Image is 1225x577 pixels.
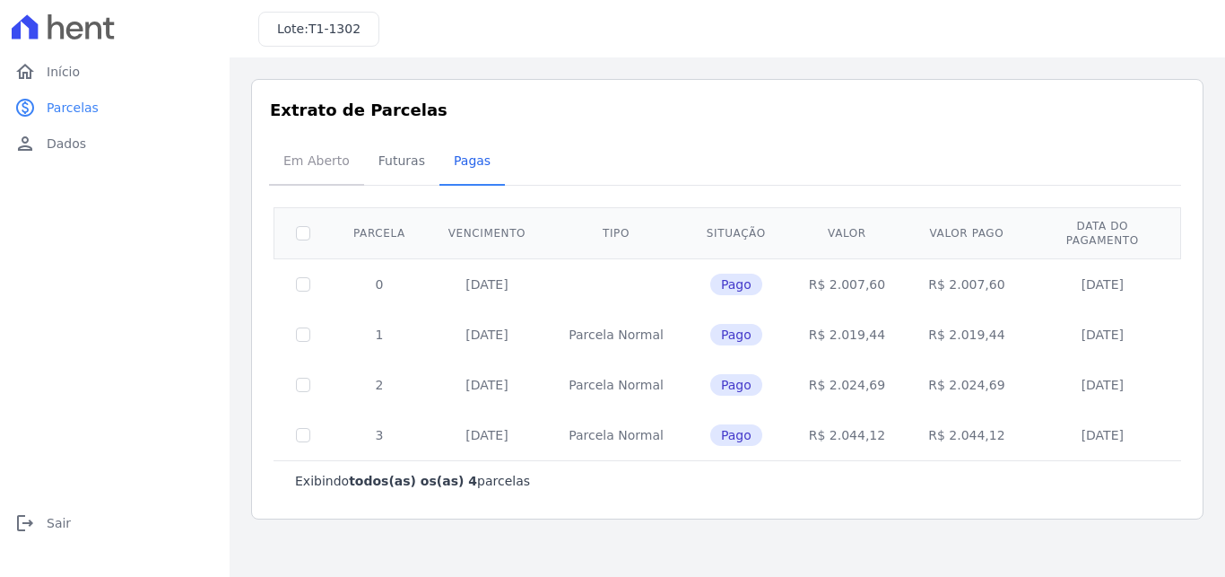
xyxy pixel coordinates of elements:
[14,61,36,83] i: home
[296,428,310,442] input: Só é possível selecionar pagamentos em aberto
[7,126,222,162] a: personDados
[907,258,1026,310] td: R$ 2.007,60
[427,410,547,460] td: [DATE]
[349,474,477,488] b: todos(as) os(as) 4
[1027,360,1178,410] td: [DATE]
[710,274,762,295] span: Pago
[295,472,530,490] p: Exibindo parcelas
[710,424,762,446] span: Pago
[1027,310,1178,360] td: [DATE]
[443,143,501,179] span: Pagas
[14,97,36,118] i: paid
[270,98,1185,122] h3: Extrato de Parcelas
[710,374,762,396] span: Pago
[269,139,364,186] a: Em Aberto
[547,410,685,460] td: Parcela Normal
[332,360,427,410] td: 2
[1027,258,1178,310] td: [DATE]
[296,378,310,392] input: Só é possível selecionar pagamentos em aberto
[787,410,907,460] td: R$ 2.044,12
[47,99,99,117] span: Parcelas
[7,505,222,541] a: logoutSair
[787,310,907,360] td: R$ 2.019,44
[907,310,1026,360] td: R$ 2.019,44
[547,207,685,258] th: Tipo
[47,135,86,153] span: Dados
[439,139,505,186] a: Pagas
[14,512,36,534] i: logout
[14,133,36,154] i: person
[427,207,547,258] th: Vencimento
[787,258,907,310] td: R$ 2.007,60
[296,277,310,292] input: Só é possível selecionar pagamentos em aberto
[1027,410,1178,460] td: [DATE]
[547,310,685,360] td: Parcela Normal
[47,63,80,81] span: Início
[710,324,762,345] span: Pago
[907,360,1026,410] td: R$ 2.024,69
[332,258,427,310] td: 0
[787,360,907,410] td: R$ 2.024,69
[685,207,787,258] th: Situação
[7,54,222,90] a: homeInício
[277,20,361,39] h3: Lote:
[308,22,361,36] span: T1-1302
[368,143,436,179] span: Futuras
[7,90,222,126] a: paidParcelas
[787,207,907,258] th: Valor
[273,143,361,179] span: Em Aberto
[427,310,547,360] td: [DATE]
[427,258,547,310] td: [DATE]
[332,310,427,360] td: 1
[332,410,427,460] td: 3
[907,410,1026,460] td: R$ 2.044,12
[296,328,310,342] input: Só é possível selecionar pagamentos em aberto
[547,360,685,410] td: Parcela Normal
[1027,207,1178,258] th: Data do pagamento
[364,139,439,186] a: Futuras
[332,207,427,258] th: Parcela
[907,207,1026,258] th: Valor pago
[427,360,547,410] td: [DATE]
[47,514,71,532] span: Sair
